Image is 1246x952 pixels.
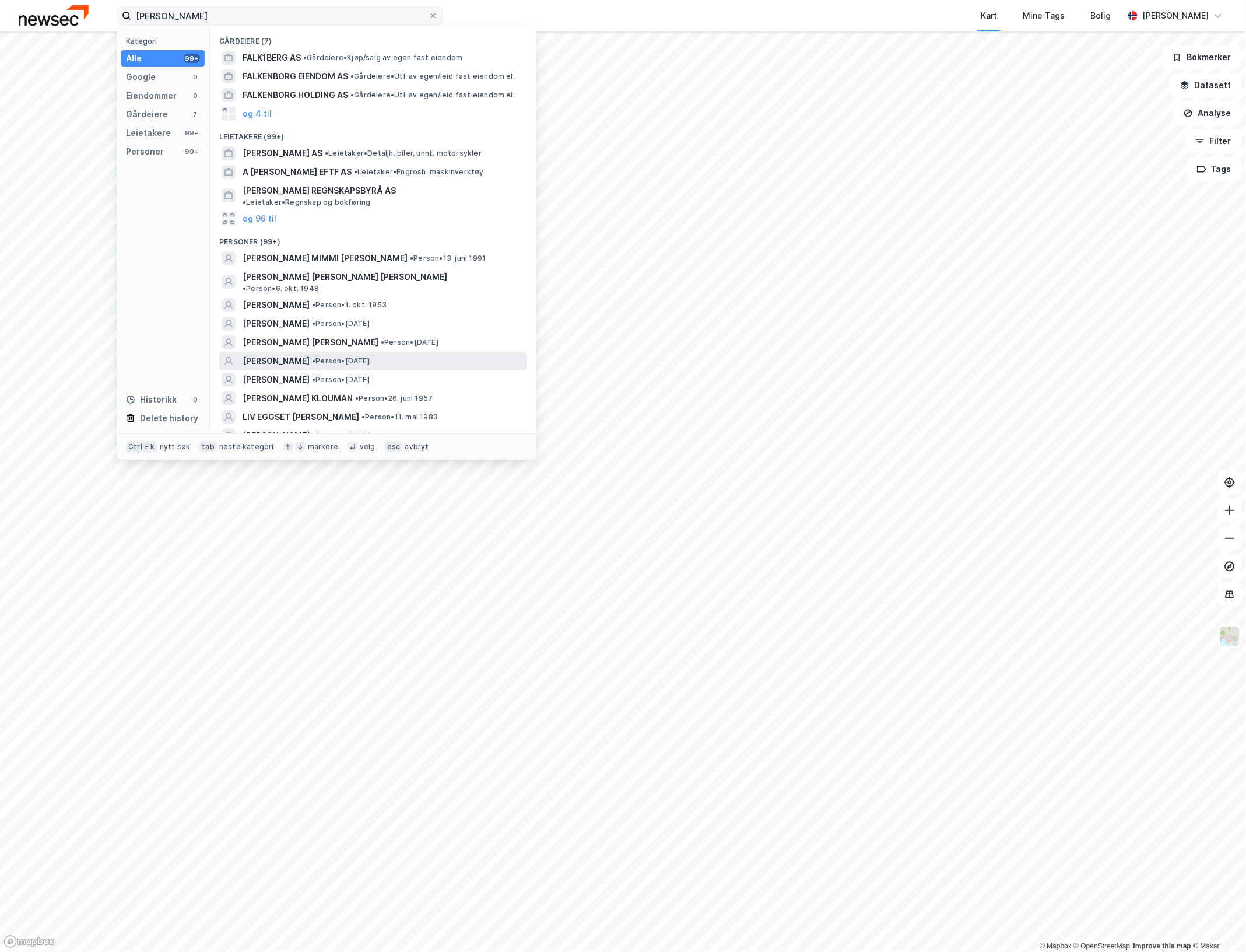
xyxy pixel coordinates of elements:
[243,391,353,405] span: [PERSON_NAME] KLOUMAN
[312,319,370,328] span: Person • [DATE]
[361,412,438,422] span: Person • 11. mai 1983
[410,254,486,263] span: Person • 13. juni 1991
[325,149,328,157] span: •
[243,88,348,102] span: FALKENBORG HOLDING AS
[243,410,359,424] span: LIV EGGSET [PERSON_NAME]
[243,184,396,198] span: [PERSON_NAME] REGNSKAPSBYRÅ AS
[184,147,200,156] div: 99+
[131,7,429,24] input: Søk på adresse, matrikkel, gårdeiere, leietakere eller personer
[312,356,315,365] span: •
[243,270,447,284] span: [PERSON_NAME] [PERSON_NAME] [PERSON_NAME]
[410,254,413,262] span: •
[243,335,378,349] span: [PERSON_NAME] [PERSON_NAME]
[325,149,482,158] span: Leietaker • Detaljh. biler, unnt. motorsykler
[312,431,370,440] span: Person • [DATE]
[126,70,156,84] div: Google
[1023,9,1065,23] div: Mine Tags
[354,167,484,177] span: Leietaker • Engrosh. maskinverktøy
[3,935,55,949] a: Mapbox homepage
[243,373,310,387] span: [PERSON_NAME]
[243,69,348,83] span: FALKENBORG EIENDOM AS
[350,72,515,81] span: Gårdeiere • Utl. av egen/leid fast eiendom el.
[355,394,359,402] span: •
[405,442,429,452] div: avbryt
[312,300,387,310] span: Person • 1. okt. 1953
[140,411,198,425] div: Delete history
[19,5,89,26] img: newsec-logo.f6e21ccffca1b3a03d2d.png
[243,298,310,312] span: [PERSON_NAME]
[312,431,315,440] span: •
[381,338,438,347] span: Person • [DATE]
[243,198,246,206] span: •
[303,53,462,62] span: Gårdeiere • Kjøp/salg av egen fast eiendom
[1219,625,1241,647] img: Z
[191,110,200,119] div: 7
[191,72,200,82] div: 0
[1090,9,1111,23] div: Bolig
[312,356,370,366] span: Person • [DATE]
[354,167,357,176] span: •
[350,72,354,80] span: •
[1170,73,1241,97] button: Datasett
[360,442,375,452] div: velg
[126,441,157,453] div: Ctrl + k
[1133,942,1191,950] a: Improve this map
[243,317,310,331] span: [PERSON_NAME]
[199,441,217,453] div: tab
[1040,942,1072,950] a: Mapbox
[1163,45,1241,69] button: Bokmerker
[385,441,403,453] div: esc
[243,165,352,179] span: A [PERSON_NAME] EFTF AS
[210,228,536,249] div: Personer (99+)
[243,107,272,121] button: og 4 til
[126,126,171,140] div: Leietakere
[191,91,200,100] div: 0
[312,375,315,384] span: •
[1188,896,1246,952] iframe: Chat Widget
[243,212,276,226] button: og 96 til
[243,284,319,293] span: Person • 6. okt. 1948
[243,146,322,160] span: [PERSON_NAME] AS
[308,442,338,452] div: markere
[243,284,246,293] span: •
[243,51,301,65] span: FALK1BERG AS
[1074,942,1131,950] a: OpenStreetMap
[126,89,177,103] div: Eiendommer
[1188,896,1246,952] div: Kontrollprogram for chat
[219,442,274,452] div: neste kategori
[1187,157,1241,181] button: Tags
[243,251,408,265] span: [PERSON_NAME] MIMMI [PERSON_NAME]
[350,90,515,100] span: Gårdeiere • Utl. av egen/leid fast eiendom el.
[381,338,384,346] span: •
[303,53,307,62] span: •
[160,442,191,452] div: nytt søk
[243,198,370,207] span: Leietaker • Regnskap og bokføring
[126,51,142,65] div: Alle
[210,123,536,144] div: Leietakere (99+)
[312,319,315,328] span: •
[1142,9,1209,23] div: [PERSON_NAME]
[312,300,315,309] span: •
[1174,101,1241,125] button: Analyse
[981,9,997,23] div: Kart
[1185,129,1241,153] button: Filter
[355,394,433,403] span: Person • 26. juni 1957
[184,54,200,63] div: 99+
[243,354,310,368] span: [PERSON_NAME]
[126,37,205,45] div: Kategori
[210,27,536,48] div: Gårdeiere (7)
[361,412,365,421] span: •
[126,145,164,159] div: Personer
[126,107,168,121] div: Gårdeiere
[191,395,200,404] div: 0
[184,128,200,138] div: 99+
[126,393,177,407] div: Historikk
[350,90,354,99] span: •
[243,429,310,443] span: [PERSON_NAME]
[312,375,370,384] span: Person • [DATE]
